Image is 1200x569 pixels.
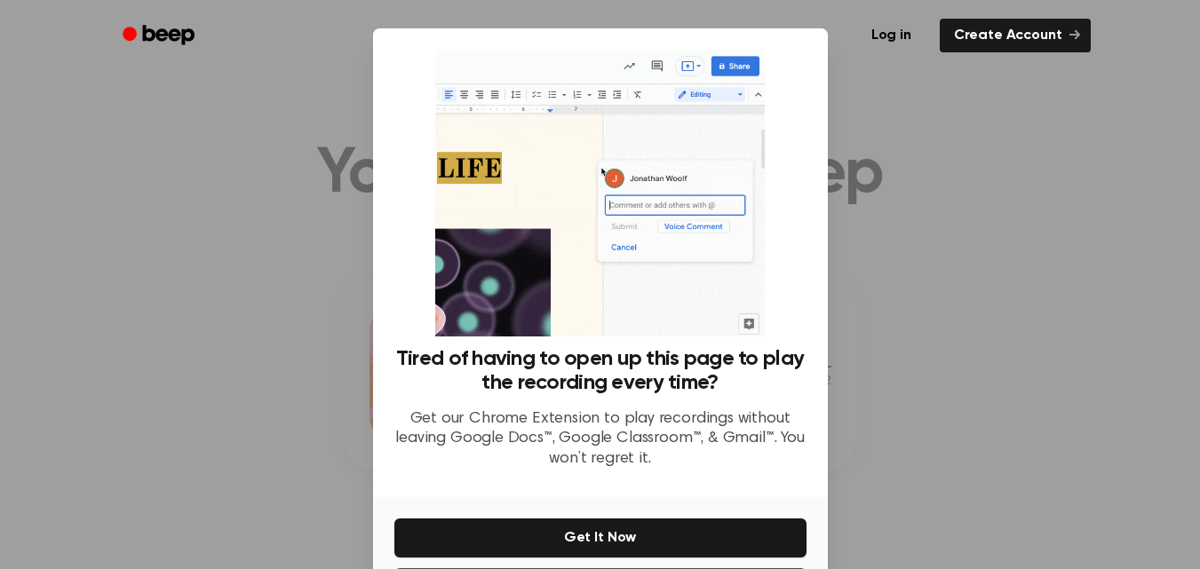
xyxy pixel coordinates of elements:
a: Log in [854,15,929,56]
button: Get It Now [394,518,807,557]
a: Beep [110,19,211,53]
a: Create Account [940,19,1091,52]
h3: Tired of having to open up this page to play the recording every time? [394,347,807,395]
img: Beep extension in action [435,50,765,336]
p: Get our Chrome Extension to play recordings without leaving Google Docs™, Google Classroom™, & Gm... [394,409,807,470]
